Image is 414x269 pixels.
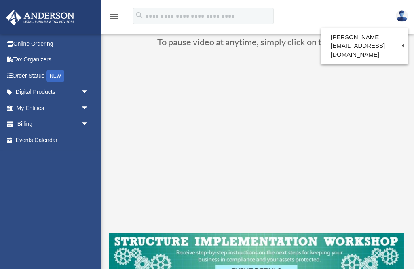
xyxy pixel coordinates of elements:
[6,84,101,100] a: Digital Productsarrow_drop_down
[6,100,101,116] a: My Entitiesarrow_drop_down
[6,36,101,52] a: Online Ordering
[135,11,144,20] i: search
[109,14,119,21] a: menu
[46,70,64,82] div: NEW
[396,10,408,22] img: User Pic
[4,10,77,25] img: Anderson Advisors Platinum Portal
[81,100,97,116] span: arrow_drop_down
[109,11,119,21] i: menu
[109,59,404,225] iframe: 250210 - Corporate Binder Review V2
[81,116,97,133] span: arrow_drop_down
[6,116,101,132] a: Billingarrow_drop_down
[6,52,101,68] a: Tax Organizers
[6,68,101,84] a: Order StatusNEW
[6,132,101,148] a: Events Calendar
[109,38,404,51] h3: To pause video at anytime, simply click on the video.
[321,30,408,62] a: [PERSON_NAME][EMAIL_ADDRESS][DOMAIN_NAME]
[81,84,97,101] span: arrow_drop_down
